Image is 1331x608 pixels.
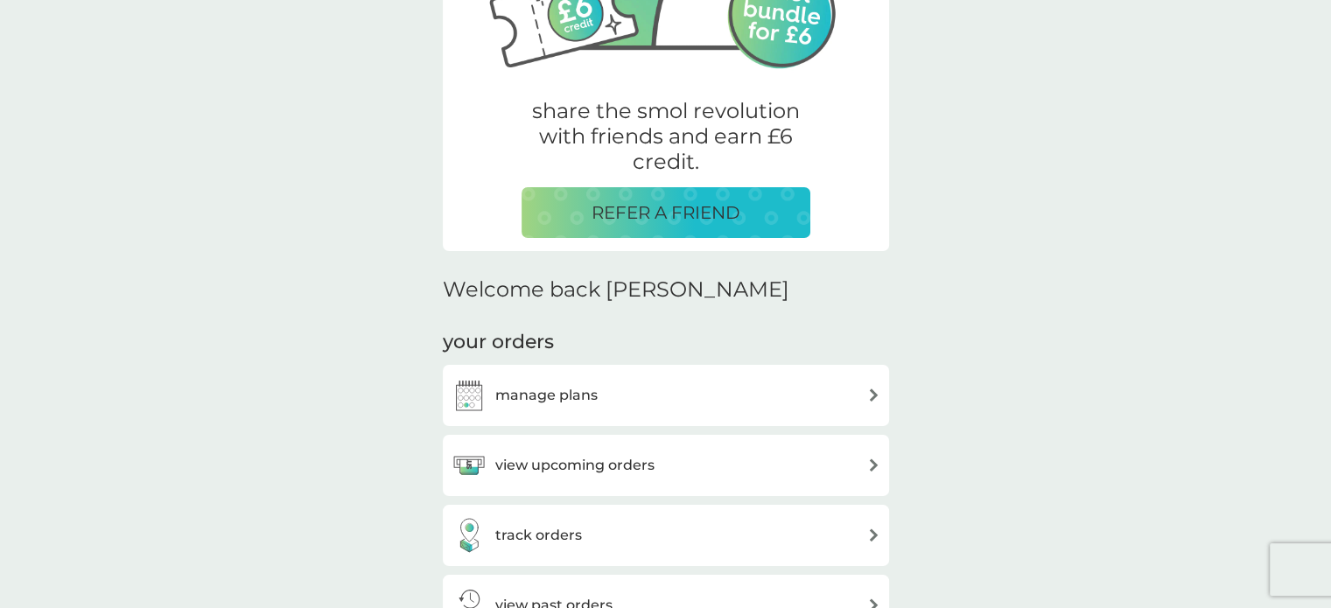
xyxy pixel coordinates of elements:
[495,524,582,547] h3: track orders
[443,277,789,303] h2: Welcome back [PERSON_NAME]
[867,528,880,542] img: arrow right
[867,388,880,402] img: arrow right
[522,187,810,238] button: REFER A FRIEND
[495,454,655,477] h3: view upcoming orders
[495,384,598,407] h3: manage plans
[522,99,810,174] p: share the smol revolution with friends and earn £6 credit.
[592,199,740,227] p: REFER A FRIEND
[867,458,880,472] img: arrow right
[443,329,554,356] h3: your orders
